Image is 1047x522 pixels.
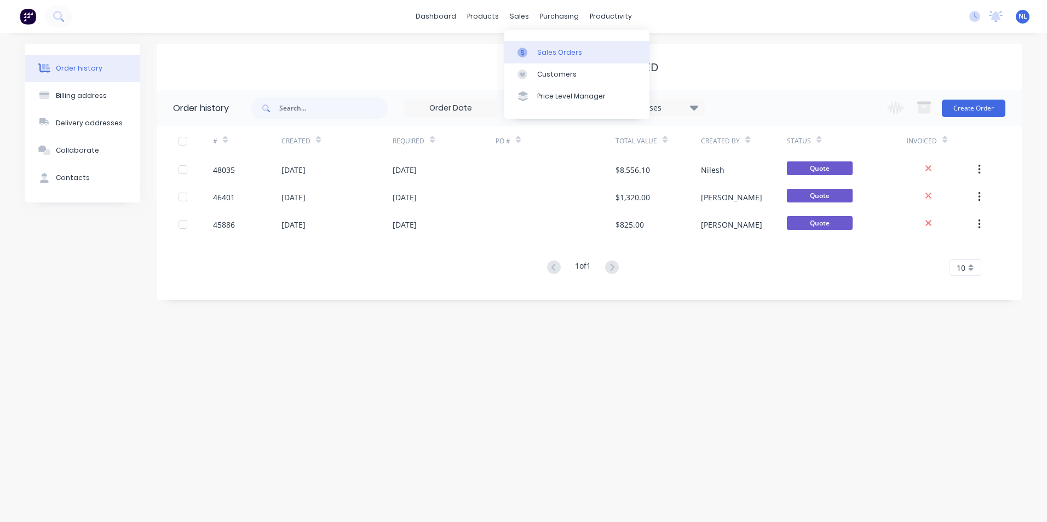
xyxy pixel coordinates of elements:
div: [DATE] [281,219,306,230]
span: Quote [787,216,853,230]
div: Contacts [56,173,90,183]
div: Order history [56,63,102,73]
div: Status [787,126,907,156]
div: 16 Statuses [613,102,705,114]
div: productivity [584,8,637,25]
a: Customers [504,63,649,85]
div: Invoiced [907,136,937,146]
div: Billing address [56,91,107,101]
span: Quote [787,161,853,175]
div: Required [393,136,424,146]
div: [PERSON_NAME] [701,192,762,203]
div: [DATE] [281,164,306,176]
div: Nilesh [701,164,724,176]
div: Price Level Manager [537,91,606,101]
div: Order history [173,102,229,115]
div: Created By [701,136,740,146]
div: Created By [701,126,786,156]
div: Invoiced [907,126,975,156]
div: [PERSON_NAME] [701,219,762,230]
div: PO # [496,136,510,146]
div: PO # [496,126,615,156]
div: 46401 [213,192,235,203]
div: Sales Orders [537,48,582,57]
div: [DATE] [281,192,306,203]
button: Create Order [942,100,1005,117]
div: Customers [537,69,577,79]
div: sales [504,8,534,25]
div: Created [281,126,393,156]
div: $1,320.00 [615,192,650,203]
div: 45886 [213,219,235,230]
div: Required [393,126,496,156]
a: Sales Orders [504,41,649,63]
div: Total Value [615,136,657,146]
div: [DATE] [393,192,417,203]
button: Delivery addresses [25,109,140,137]
div: purchasing [534,8,584,25]
button: Collaborate [25,137,140,164]
div: [DATE] [393,164,417,176]
div: Created [281,136,310,146]
span: NL [1019,11,1027,21]
button: Billing address [25,82,140,109]
div: products [462,8,504,25]
div: 1 of 1 [575,260,591,276]
a: Price Level Manager [504,85,649,107]
div: # [213,126,281,156]
a: dashboard [410,8,462,25]
img: Factory [20,8,36,25]
button: Order history [25,55,140,82]
span: Quote [787,189,853,202]
div: # [213,136,217,146]
div: Status [787,136,811,146]
div: 48035 [213,164,235,176]
div: $8,556.10 [615,164,650,176]
div: $825.00 [615,219,644,230]
div: Collaborate [56,146,99,155]
span: 10 [957,262,965,274]
input: Order Date [405,100,497,117]
input: Search... [279,97,388,119]
button: Contacts [25,164,140,192]
div: Total Value [615,126,701,156]
div: [DATE] [393,219,417,230]
div: Delivery addresses [56,118,123,128]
